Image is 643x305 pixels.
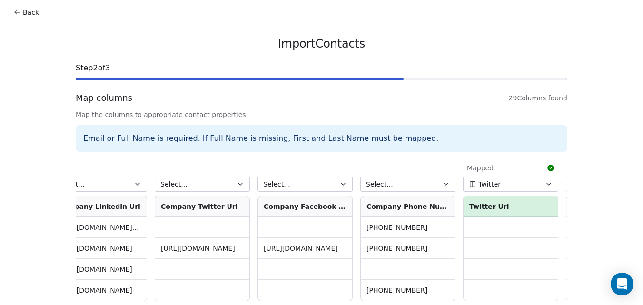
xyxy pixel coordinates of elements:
span: Step 2 of 3 [76,62,567,74]
td: [URL][DOMAIN_NAME] [52,259,147,280]
td: [PHONE_NUMBER] [361,238,455,259]
span: Map the columns to appropriate contact properties [76,110,567,119]
span: Select... [160,179,188,189]
td: [URL][DOMAIN_NAME] [52,238,147,259]
td: [PHONE_NUMBER] [361,217,455,238]
div: Email or Full Name is required. If Full Name is missing, First and Last Name must be mapped. [76,125,567,152]
span: 29 Columns found [509,93,567,103]
span: Map columns [76,92,132,104]
div: Open Intercom Messenger [611,273,633,295]
td: [URL][DOMAIN_NAME] [155,238,249,259]
th: Company Twitter Url [155,196,249,217]
th: Company Facebook Url [258,196,352,217]
td: [URL][DOMAIN_NAME] [258,238,352,259]
span: Select... [263,179,290,189]
span: Import Contacts [278,37,365,51]
span: Mapped [467,163,494,173]
button: Back [8,4,45,21]
th: Twitter Url [464,196,558,217]
th: Company Linkedin Url [52,196,147,217]
td: [PHONE_NUMBER] [361,280,455,301]
th: Company Phone Numbers [361,196,455,217]
span: Select... [366,179,393,189]
span: Twitter [478,179,501,189]
td: [URL][DOMAIN_NAME][PERSON_NAME] [52,217,147,238]
td: [URL][DOMAIN_NAME] [52,280,147,301]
